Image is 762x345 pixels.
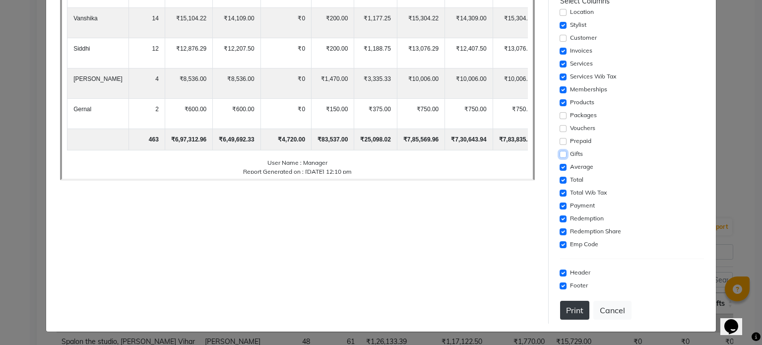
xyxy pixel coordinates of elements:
label: Products [570,98,594,107]
label: Footer [570,281,588,290]
td: ₹1,188.75 [354,38,397,69]
label: Prepaid [570,137,591,145]
td: ₹750.00 [493,99,540,129]
td: ₹750.00 [445,99,493,129]
button: Print [560,301,589,320]
label: Payment [570,201,595,210]
label: Total [570,175,583,184]
div: Report Generated on : [DATE] 12:10 pm [67,167,528,176]
td: ₹6,97,312.96 [165,129,212,150]
label: Average [570,162,593,171]
td: ₹83,537.00 [312,129,354,150]
td: ₹13,076.29 [493,38,540,69]
label: Gifts [570,149,583,158]
td: 4 [128,69,165,99]
label: Stylist [570,20,586,29]
td: ₹7,83,835.96 [493,129,540,150]
label: Packages [570,111,597,120]
td: ₹12,207.50 [213,38,260,69]
label: Services [570,59,593,68]
label: Header [570,268,590,277]
td: 2 [128,99,165,129]
td: ₹200.00 [312,38,354,69]
label: Customer [570,33,597,42]
td: [PERSON_NAME] [67,69,129,99]
td: 14 [128,8,165,38]
td: ₹4,720.00 [260,129,311,150]
td: ₹1,177.25 [354,8,397,38]
td: ₹750.00 [397,99,444,129]
td: ₹12,876.29 [165,38,212,69]
td: ₹13,076.29 [397,38,444,69]
td: ₹1,470.00 [312,69,354,99]
td: ₹7,30,643.94 [445,129,493,150]
td: ₹600.00 [165,99,212,129]
td: ₹0 [260,38,311,69]
td: ₹0 [260,99,311,129]
td: Gernal [67,99,129,129]
label: Redemption Share [570,227,621,236]
td: ₹25,098.02 [354,129,397,150]
td: ₹15,304.22 [397,8,444,38]
td: 12 [128,38,165,69]
td: ₹7,85,569.96 [397,129,444,150]
td: ₹8,536.00 [213,69,260,99]
label: Redemption [570,214,604,223]
td: ₹600.00 [213,99,260,129]
label: Memberships [570,85,607,94]
td: 463 [128,129,165,150]
td: ₹3,335.33 [354,69,397,99]
label: Services W/o Tax [570,72,616,81]
label: Vouchers [570,124,595,133]
div: User Name : Manager [67,158,528,167]
td: ₹0 [260,8,311,38]
td: ₹375.00 [354,99,397,129]
label: Location [570,7,594,16]
td: ₹14,109.00 [213,8,260,38]
td: ₹10,006.00 [445,69,493,99]
label: Total W/o Tax [570,188,607,197]
td: ₹6,49,692.33 [213,129,260,150]
td: ₹15,304.22 [493,8,540,38]
td: ₹12,407.50 [445,38,493,69]
label: Invoices [570,46,592,55]
td: ₹200.00 [312,8,354,38]
iframe: chat widget [720,305,752,335]
td: ₹10,006.00 [493,69,540,99]
td: ₹10,006.00 [397,69,444,99]
td: ₹0 [260,69,311,99]
button: Cancel [593,301,632,320]
td: ₹14,309.00 [445,8,493,38]
td: ₹8,536.00 [165,69,212,99]
td: ₹150.00 [312,99,354,129]
label: Emp Code [570,240,598,249]
td: Vanshika [67,8,129,38]
td: Siddhi [67,38,129,69]
td: ₹15,104.22 [165,8,212,38]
